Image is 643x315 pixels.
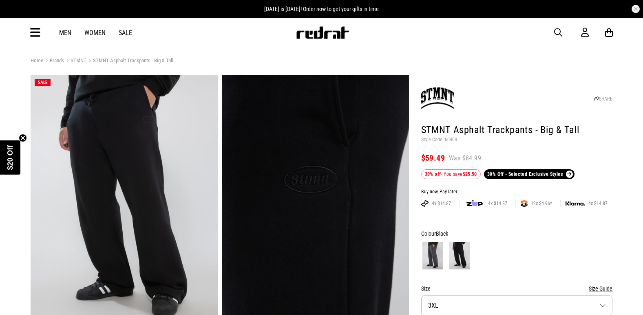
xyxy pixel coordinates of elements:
[86,57,173,65] a: STMNT Asphalt Trackpants - Big & Tall
[421,169,481,179] div: - You save
[521,200,528,207] img: SPLITPAY
[528,200,555,207] span: 12x $4.96*
[449,242,470,269] img: Black
[421,200,429,207] img: AFTERPAY
[43,57,64,65] a: Brands
[466,199,483,208] img: zip
[84,29,106,37] a: Women
[6,145,14,170] span: $20 Off
[264,6,379,12] span: [DATE] is [DATE]! Order now to get your gifts in time
[19,134,27,142] button: Close teaser
[421,82,454,114] img: STMNT
[296,26,349,39] img: Redrat logo
[421,137,613,143] p: Style Code: 60404
[463,171,477,177] b: $25.50
[485,200,510,207] span: 4x $14.87
[484,169,575,179] a: 30% Off - Selected Exclusive Styles
[422,242,443,269] img: Dark Grey
[421,229,613,238] div: Colour
[449,154,481,163] span: Was $84.99
[119,29,132,37] a: Sale
[436,230,448,237] span: Black
[421,284,613,293] div: Size
[38,80,47,85] span: SALE
[589,284,612,293] button: Size Guide
[31,57,43,63] a: Home
[421,124,613,137] h1: STMNT Asphalt Trackpants - Big & Tall
[421,189,613,195] div: Buy now, Pay later.
[566,201,585,206] img: KLARNA
[64,57,86,65] a: STMNT
[425,171,441,177] b: 30% off
[585,200,611,207] span: 4x $14.87
[594,96,612,102] a: SHARE
[428,302,438,309] span: 3XL
[429,200,454,207] span: 4x $14.87
[421,153,445,163] span: $59.49
[59,29,71,37] a: Men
